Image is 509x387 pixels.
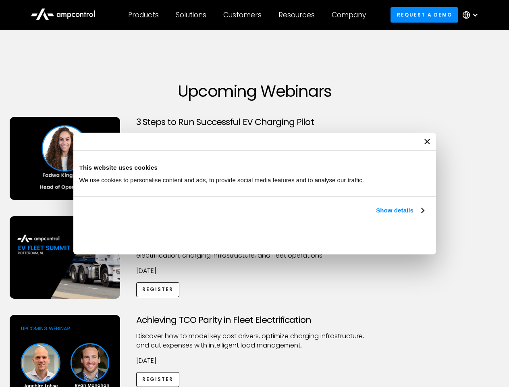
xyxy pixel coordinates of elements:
[136,315,373,325] h3: Achieving TCO Parity in Fleet Electrification
[136,266,373,275] p: [DATE]
[176,10,206,19] div: Solutions
[376,206,424,215] a: Show details
[79,177,364,183] span: We use cookies to personalise content and ads, to provide social media features and to analyse ou...
[332,10,366,19] div: Company
[136,356,373,365] p: [DATE]
[278,10,315,19] div: Resources
[223,10,262,19] div: Customers
[424,139,430,144] button: Close banner
[136,372,180,387] a: Register
[10,81,500,101] h1: Upcoming Webinars
[311,225,427,248] button: Okay
[128,10,159,19] div: Products
[136,117,373,127] h3: 3 Steps to Run Successful EV Charging Pilot
[136,282,180,297] a: Register
[391,7,458,22] a: Request a demo
[136,332,373,350] p: Discover how to model key cost drivers, optimize charging infrastructure, and cut expenses with i...
[79,163,430,173] div: This website uses cookies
